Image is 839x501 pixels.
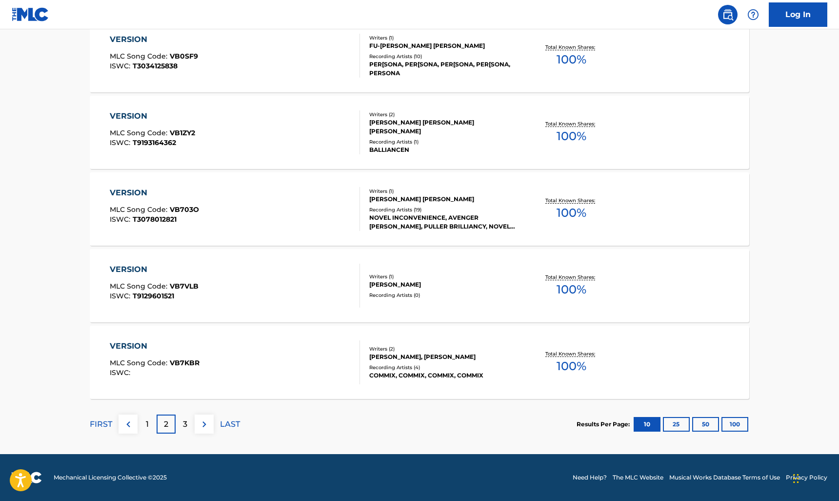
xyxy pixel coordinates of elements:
div: VERSION [110,110,195,122]
div: [PERSON_NAME] [369,280,517,289]
p: Total Known Shares: [545,350,598,357]
div: Writers ( 1 ) [369,273,517,280]
div: Recording Artists ( 19 ) [369,206,517,213]
span: 100 % [557,51,586,68]
span: ISWC : [110,138,133,147]
p: Total Known Shares: [545,197,598,204]
div: VERSION [110,264,199,275]
div: Drag [793,464,799,493]
div: VERSION [110,34,198,45]
div: Writers ( 1 ) [369,188,517,195]
iframe: Chat Widget [790,454,839,501]
img: left [122,418,134,430]
div: Recording Artists ( 0 ) [369,292,517,299]
p: 1 [146,418,149,430]
div: [PERSON_NAME] [PERSON_NAME] [369,195,517,204]
span: VB0SF9 [170,52,198,61]
div: Help [743,5,763,24]
button: 25 [663,417,690,432]
p: Total Known Shares: [545,120,598,127]
div: VERSION [110,187,199,199]
span: ISWC : [110,62,133,70]
span: MLC Song Code : [110,282,170,291]
span: ISWC : [110,215,133,224]
span: MLC Song Code : [110,52,170,61]
a: Musical Works Database Terms of Use [669,473,780,482]
a: Public Search [718,5,738,24]
p: 2 [164,418,168,430]
span: 100 % [557,127,586,145]
span: VB1ZY2 [170,128,195,137]
button: 100 [721,417,748,432]
a: Privacy Policy [786,473,827,482]
p: Total Known Shares: [545,273,598,281]
span: MLC Song Code : [110,128,170,137]
span: 100 % [557,281,586,298]
button: 10 [634,417,660,432]
span: VB7VLB [170,282,199,291]
a: The MLC Website [613,473,663,482]
p: LAST [220,418,240,430]
div: VERSION [110,340,200,352]
div: Recording Artists ( 1 ) [369,138,517,146]
p: FIRST [90,418,112,430]
button: 50 [692,417,719,432]
div: Writers ( 2 ) [369,111,517,118]
span: T3078012821 [133,215,177,224]
div: FU-[PERSON_NAME] [PERSON_NAME] [369,42,517,50]
div: Recording Artists ( 4 ) [369,364,517,371]
span: ISWC : [110,368,133,377]
p: Total Known Shares: [545,43,598,51]
div: [PERSON_NAME] [PERSON_NAME] [PERSON_NAME] [369,118,517,136]
span: T9129601521 [133,292,174,300]
a: VERSIONMLC Song Code:VB0SF9ISWC:T3034125838Writers (1)FU-[PERSON_NAME] [PERSON_NAME]Recording Art... [90,19,749,92]
a: Log In [769,2,827,27]
span: 100 % [557,204,586,222]
img: search [722,9,734,21]
div: COMMIX, COMMIX, COMMIX, COMMIX [369,371,517,380]
span: MLC Song Code : [110,358,170,367]
p: Results Per Page: [577,420,632,429]
span: T3034125838 [133,62,178,70]
div: NOVEL INCONVENIENCE, AVENGER [PERSON_NAME], PULLER BRILLIANCY, NOVEL INCONVENIENCE, BASTARD CHAUF... [369,213,517,231]
span: ISWC : [110,292,133,300]
div: PER[SONA, PER[SONA, PER[SONA, PER[SONA, PERSONA [369,60,517,78]
img: right [199,418,210,430]
span: MLC Song Code : [110,205,170,214]
span: VB7KBR [170,358,200,367]
a: VERSIONMLC Song Code:VB703OISWC:T3078012821Writers (1)[PERSON_NAME] [PERSON_NAME]Recording Artist... [90,172,749,246]
div: Writers ( 2 ) [369,345,517,353]
span: Mechanical Licensing Collective © 2025 [54,473,167,482]
div: Writers ( 1 ) [369,34,517,42]
a: VERSIONMLC Song Code:VB1ZY2ISWC:T9193164362Writers (2)[PERSON_NAME] [PERSON_NAME] [PERSON_NAME]Re... [90,96,749,169]
img: MLC Logo [12,7,49,21]
img: logo [12,472,42,483]
span: T9193164362 [133,138,176,147]
img: help [747,9,759,21]
span: 100 % [557,357,586,375]
a: VERSIONMLC Song Code:VB7VLBISWC:T9129601521Writers (1)[PERSON_NAME]Recording Artists (0)Total Kno... [90,249,749,322]
span: VB703O [170,205,199,214]
a: Need Help? [573,473,607,482]
p: 3 [183,418,187,430]
div: BALLIANCEN [369,146,517,154]
a: VERSIONMLC Song Code:VB7KBRISWC:Writers (2)[PERSON_NAME], [PERSON_NAME]Recording Artists (4)COMMI... [90,326,749,399]
div: [PERSON_NAME], [PERSON_NAME] [369,353,517,361]
div: Recording Artists ( 10 ) [369,53,517,60]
